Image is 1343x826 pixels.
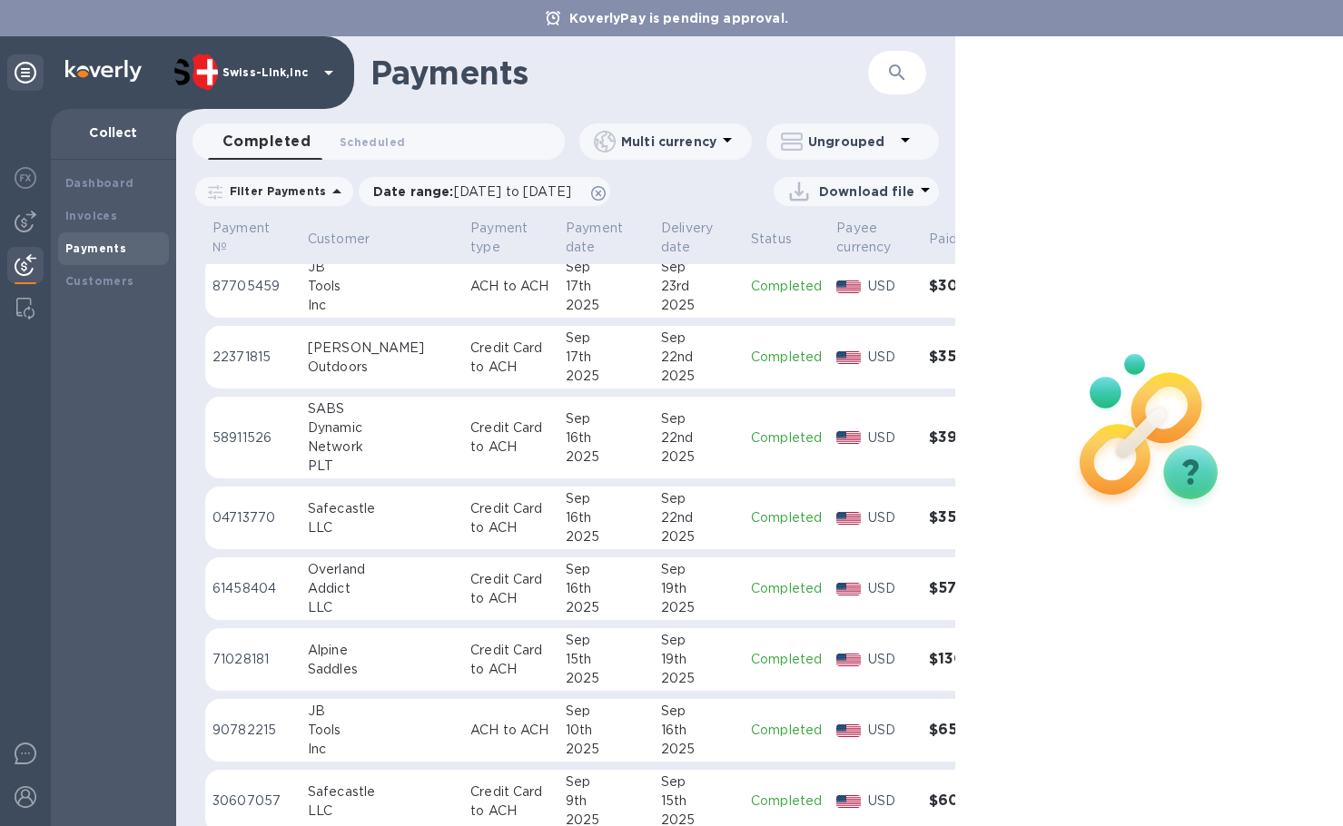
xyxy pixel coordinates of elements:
span: Payment date [566,219,647,257]
p: Payment type [470,219,528,257]
b: Dashboard [65,176,134,190]
div: Sep [661,560,736,579]
span: Scheduled [340,133,405,152]
div: 22nd [661,508,736,527]
div: PLT [308,457,456,476]
div: Saddles [308,660,456,679]
div: 10th [566,721,647,740]
img: USD [836,280,861,293]
div: Sep [566,631,647,650]
div: Outdoors [308,358,456,377]
div: Sep [566,258,647,277]
p: Credit Card to ACH [470,570,551,608]
p: Delivery date [661,219,713,257]
div: Sep [566,560,647,579]
p: Credit Card to ACH [470,782,551,821]
p: ACH to ACH [470,721,551,740]
p: Paid [929,230,957,249]
div: 2025 [661,296,736,315]
div: 2025 [566,669,647,688]
h3: $305.05 [929,278,1003,295]
div: Sep [661,258,736,277]
h3: $398.27 [929,429,1003,447]
p: ACH to ACH [470,277,551,296]
b: Invoices [65,209,117,222]
p: Payee currency [836,219,891,257]
div: JB [308,258,456,277]
img: USD [836,431,861,444]
p: Payment № [212,219,270,257]
b: Customers [65,274,134,288]
span: Completed [222,129,311,154]
p: Credit Card to ACH [470,641,551,679]
div: 16th [566,579,647,598]
p: Credit Card to ACH [470,418,551,457]
p: USD [868,721,914,740]
div: 15th [661,792,736,811]
p: 04713770 [212,508,293,527]
div: LLC [308,801,456,821]
span: Payment type [470,219,551,257]
h3: $605.00 [929,792,1003,810]
p: 71028181 [212,650,293,669]
img: USD [836,512,861,525]
div: Sep [566,489,647,508]
p: Completed [751,721,822,740]
p: USD [868,579,914,598]
div: LLC [308,518,456,537]
p: 90782215 [212,721,293,740]
div: 19th [661,650,736,669]
div: 2025 [661,527,736,546]
div: 16th [566,508,647,527]
span: Status [751,230,815,249]
div: Unpin categories [7,54,44,91]
span: Paid [929,230,981,249]
img: USD [836,351,861,364]
img: USD [836,654,861,666]
div: SABS [308,399,456,418]
div: Tools [308,721,456,740]
div: 17th [566,277,647,296]
div: Network [308,438,456,457]
h1: Payments [370,54,868,92]
div: Sep [566,409,647,428]
iframe: Chat Widget [1252,739,1343,826]
div: 2025 [566,598,647,617]
p: Customer [308,230,370,249]
p: Credit Card to ACH [470,499,551,537]
div: 2025 [661,740,736,759]
span: Delivery date [661,219,736,257]
div: 16th [661,721,736,740]
div: 22nd [661,348,736,367]
p: Completed [751,428,822,447]
div: 2025 [566,527,647,546]
div: 2025 [566,740,647,759]
span: Payment № [212,219,293,257]
div: 2025 [661,669,736,688]
p: Credit Card to ACH [470,339,551,377]
div: Sep [661,631,736,650]
div: 16th [566,428,647,447]
div: 23rd [661,277,736,296]
h3: $130.00 [929,651,1003,668]
p: Filter Payments [222,183,326,199]
div: Sep [566,772,647,792]
div: Sep [661,489,736,508]
div: Sep [661,772,736,792]
div: 22nd [661,428,736,447]
span: Payee currency [836,219,914,257]
span: Customer [308,230,393,249]
div: Dynamic [308,418,456,438]
div: 2025 [661,598,736,617]
p: USD [868,508,914,527]
p: Completed [751,277,822,296]
p: Completed [751,579,822,598]
p: KoverlyPay is pending approval. [560,9,797,27]
p: Swiss-Link,Inc [222,66,313,79]
p: Completed [751,792,822,811]
span: [DATE] to [DATE] [454,184,571,199]
p: Collect [65,123,162,142]
p: Completed [751,348,822,367]
p: Status [751,230,792,249]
